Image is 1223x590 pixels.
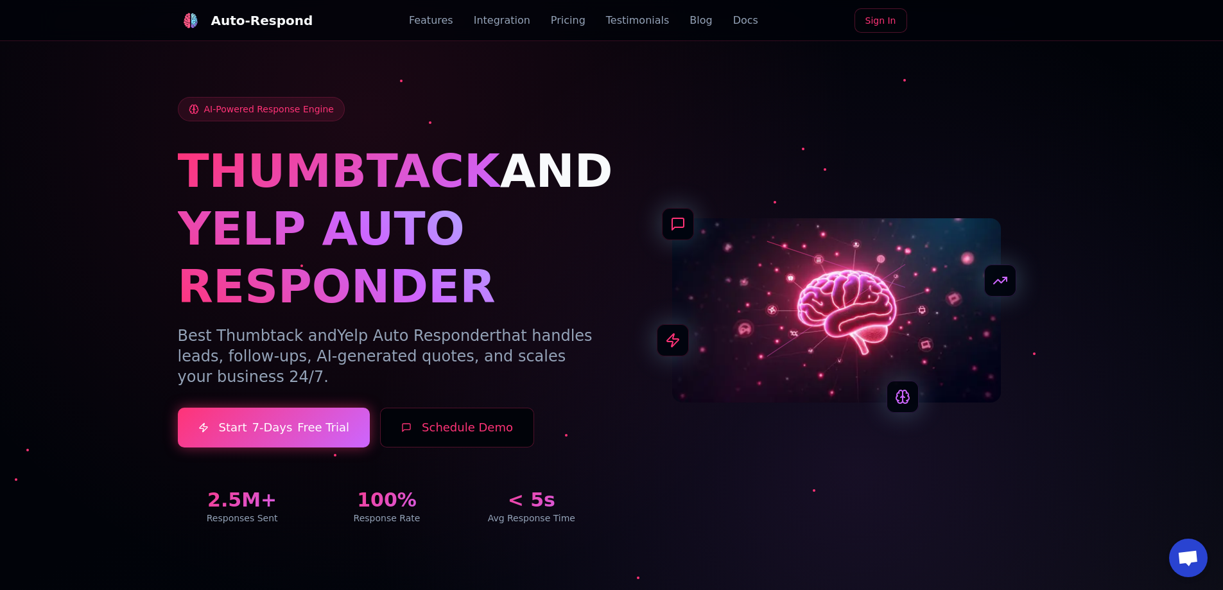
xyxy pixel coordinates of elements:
img: AI Neural Network Brain [672,218,1001,403]
a: Features [409,13,453,28]
a: Auto-Respond [178,8,313,33]
iframe: Sign in with Google Button [911,7,1052,35]
div: 2.5M+ [178,489,307,512]
h1: YELP AUTO RESPONDER [178,200,596,315]
p: Best Thumbtack and that handles leads, follow-ups, AI-generated quotes, and scales your business ... [178,325,596,387]
div: Responses Sent [178,512,307,525]
a: Blog [690,13,712,28]
span: Yelp Auto Responder [337,327,496,345]
span: AI-Powered Response Engine [204,103,334,116]
a: Pricing [551,13,585,28]
button: Schedule Demo [380,408,534,447]
div: Auto-Respond [211,12,313,30]
span: 7-Days [252,419,292,437]
a: Open chat [1169,539,1208,577]
a: Start7-DaysFree Trial [178,408,370,447]
a: Integration [474,13,530,28]
div: Avg Response Time [467,512,596,525]
div: 100% [322,489,451,512]
span: AND [500,144,613,198]
a: Sign In [854,8,907,33]
img: logo.svg [183,13,198,28]
a: Testimonials [606,13,670,28]
div: < 5s [467,489,596,512]
a: Docs [733,13,758,28]
div: Response Rate [322,512,451,525]
span: THUMBTACK [178,144,500,198]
